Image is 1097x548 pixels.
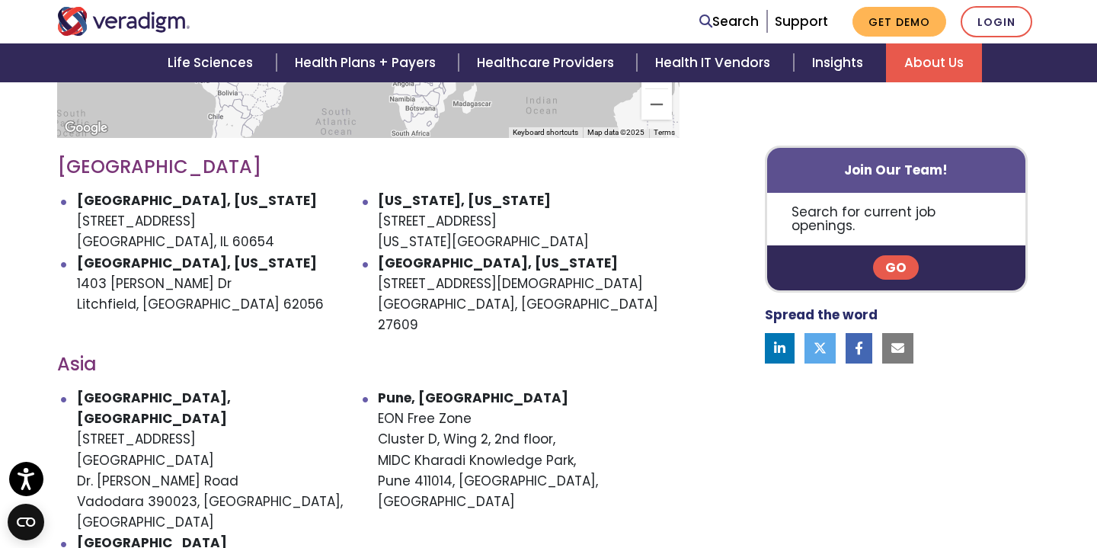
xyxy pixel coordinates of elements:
img: Veradigm logo [57,7,190,36]
strong: Pune, [GEOGRAPHIC_DATA] [378,389,568,407]
a: About Us [886,43,982,82]
button: Open CMP widget [8,504,44,540]
strong: [GEOGRAPHIC_DATA], [GEOGRAPHIC_DATA] [77,389,231,428]
h3: [GEOGRAPHIC_DATA] [57,156,680,178]
a: Get Demo [852,7,946,37]
strong: [GEOGRAPHIC_DATA], [US_STATE] [77,191,317,210]
a: Go [873,256,919,280]
span: Map data ©2025 [587,128,644,136]
a: Terms (opens in new tab) [654,128,675,136]
a: Login [961,6,1032,37]
strong: [GEOGRAPHIC_DATA], [US_STATE] [77,254,317,272]
button: Zoom out [641,89,672,120]
li: [STREET_ADDRESS] [GEOGRAPHIC_DATA], IL 60654 [77,191,379,253]
li: [STREET_ADDRESS] [GEOGRAPHIC_DATA] Dr. [PERSON_NAME] Road Vadodara 390023, [GEOGRAPHIC_DATA], [GE... [77,388,379,533]
li: [STREET_ADDRESS][DEMOGRAPHIC_DATA] [GEOGRAPHIC_DATA], [GEOGRAPHIC_DATA] 27609 [378,253,680,336]
li: 1403 [PERSON_NAME] Dr Litchfield, [GEOGRAPHIC_DATA] 62056 [77,253,379,336]
li: [STREET_ADDRESS] [US_STATE][GEOGRAPHIC_DATA] [378,191,680,253]
a: Insights [794,43,886,82]
strong: [US_STATE], [US_STATE] [378,191,551,210]
a: Search [699,11,759,32]
strong: Join Our Team! [844,161,948,179]
strong: [GEOGRAPHIC_DATA], [US_STATE] [378,254,618,272]
a: Health Plans + Payers [277,43,459,82]
img: Google [61,118,111,138]
a: Healthcare Providers [459,43,637,82]
li: EON Free Zone Cluster D, Wing 2, 2nd floor, MIDC Kharadi Knowledge Park, Pune 411014, [GEOGRAPHIC... [378,388,680,533]
button: Keyboard shortcuts [513,127,578,138]
h3: Asia [57,354,680,376]
a: Health IT Vendors [637,43,793,82]
a: Life Sciences [149,43,276,82]
p: Search for current job openings. [767,193,1025,245]
a: Support [775,12,828,30]
strong: Spread the word [765,306,878,325]
a: Open this area in Google Maps (opens a new window) [61,118,111,138]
